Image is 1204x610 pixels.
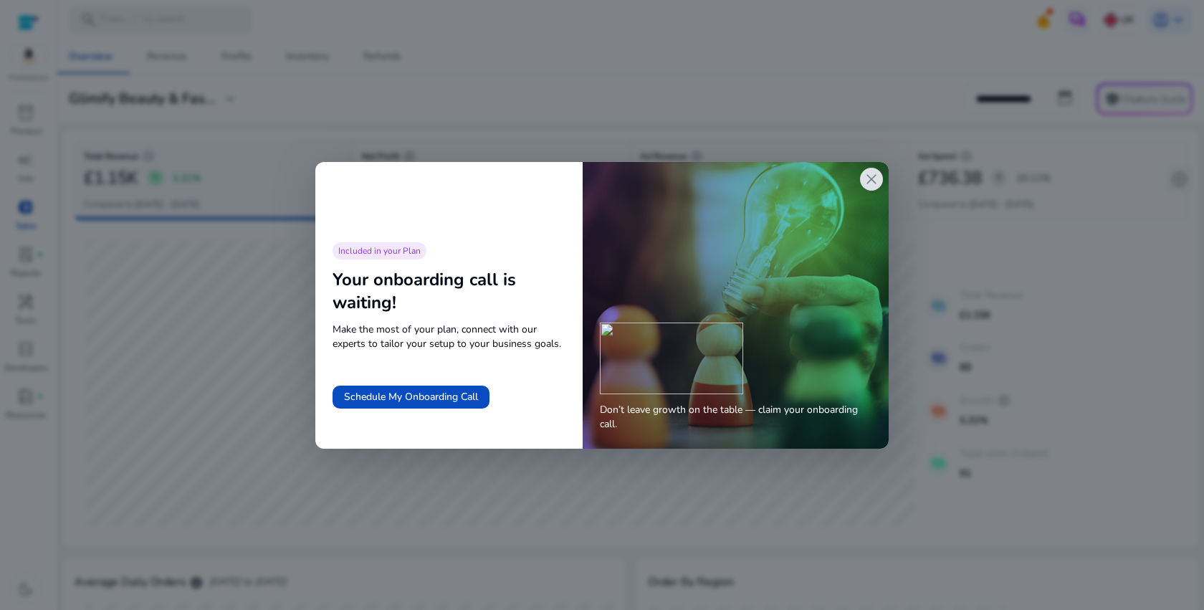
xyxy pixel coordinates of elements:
div: Your onboarding call is waiting! [333,268,565,314]
span: Don’t leave growth on the table — claim your onboarding call. [600,403,871,432]
span: Included in your Plan [338,245,421,257]
span: close [863,171,880,188]
span: Schedule My Onboarding Call [344,389,478,404]
button: Schedule My Onboarding Call [333,386,489,409]
span: Make the most of your plan, connect with our experts to tailor your setup to your business goals. [333,323,565,351]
